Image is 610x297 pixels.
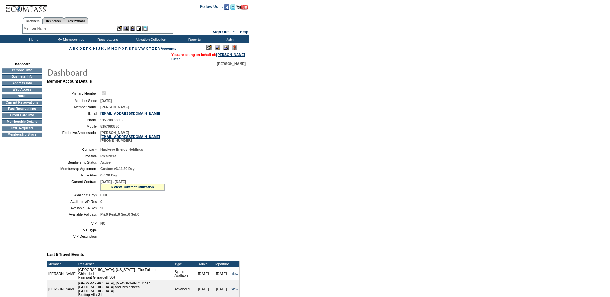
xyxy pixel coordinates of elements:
a: X [146,47,148,50]
span: President [100,154,116,158]
a: O [115,47,117,50]
td: Email: [50,112,98,115]
td: Follow Us :: [200,4,223,12]
a: V [138,47,141,50]
img: Impersonate [130,26,135,31]
td: Membership Share [2,132,42,137]
a: C [76,47,78,50]
span: :: [233,30,236,34]
a: E [83,47,85,50]
span: NO [100,221,105,225]
td: Vacation Collection [125,35,175,43]
td: [DATE] [195,267,213,280]
a: [EMAIL_ADDRESS][DOMAIN_NAME] [100,112,160,115]
td: CWL Requests [2,126,42,131]
td: Dashboard [2,62,42,67]
td: Phone: [50,118,98,122]
a: Become our fan on Facebook [224,6,229,10]
img: Follow us on Twitter [230,4,235,10]
a: Residences [42,17,64,24]
a: M [107,47,110,50]
span: 515.708.3380 ( [100,118,123,122]
td: Past Reservations [2,106,42,112]
a: S [129,47,131,50]
a: P [118,47,121,50]
div: Member Name: [24,26,49,31]
a: R [125,47,128,50]
td: Company: [50,148,98,151]
td: Arrival [195,261,213,267]
td: Mobile: [50,124,98,128]
td: Type [173,261,194,267]
a: view [232,287,238,291]
a: T [132,47,134,50]
span: [PERSON_NAME] [100,105,129,109]
td: Residence [77,261,174,267]
a: » View Contract Utilization [111,185,154,189]
td: VIP: [50,221,98,225]
a: Help [240,30,248,34]
img: View Mode [215,45,220,50]
a: Q [122,47,124,50]
img: Impersonate [223,45,229,50]
td: Member Name: [50,105,98,109]
a: [EMAIL_ADDRESS][DOMAIN_NAME] [100,135,160,139]
td: Position: [50,154,98,158]
img: Log Concern/Member Elevation [232,45,237,50]
img: b_edit.gif [117,26,122,31]
a: D [79,47,82,50]
b: Last 5 Travel Events [47,252,84,257]
td: Departure [213,261,231,267]
span: You are acting on behalf of: [171,53,245,57]
a: Sign Out [213,30,229,34]
td: Web Access [2,87,42,92]
a: F [86,47,88,50]
span: Pri:0 Peak:0 Sec:0 Sel:0 [100,212,139,216]
a: view [232,272,238,275]
td: Membership Agreement: [50,167,98,171]
img: Edit Mode [206,45,212,50]
td: Address Info [2,81,42,86]
span: [DATE] [100,99,112,103]
img: View [123,26,129,31]
td: [PERSON_NAME] [47,267,77,280]
td: Space Available [173,267,194,280]
a: A [69,47,72,50]
img: Reservations [136,26,141,31]
a: ER Accounts [155,47,176,50]
td: Business Info [2,74,42,79]
td: Home [14,35,51,43]
td: Exclusive Ambassador: [50,131,98,142]
span: Active [100,160,111,164]
td: [GEOGRAPHIC_DATA], [US_STATE] - The Fairmont Ghirardelli Fairmont Ghirardelli 306 [77,267,174,280]
td: Current Reservations [2,100,42,105]
td: Admin [212,35,249,43]
b: Member Account Details [47,79,92,84]
td: VIP Description: [50,234,98,238]
td: Membership Details [2,119,42,124]
td: Available SA Res: [50,206,98,210]
a: Clear [171,57,180,61]
span: 5157083380 [100,124,119,128]
td: Current Contract: [50,180,98,191]
a: G [89,47,92,50]
span: [DATE] - [DATE] [100,180,126,184]
td: Available Holidays: [50,212,98,216]
a: Follow us on Twitter [230,6,235,10]
td: Notes [2,94,42,99]
td: Primary Member: [50,90,98,96]
a: Reservations [64,17,88,24]
td: Membership Status: [50,160,98,164]
td: Member Since: [50,99,98,103]
td: Personal Info [2,68,42,73]
td: [DATE] [213,267,231,280]
a: K [101,47,104,50]
span: Hawkeye Energy Holdings [100,148,143,151]
a: [PERSON_NAME] [216,53,245,57]
img: Become our fan on Facebook [224,4,229,10]
span: 6.00 [100,193,107,197]
span: [PERSON_NAME] [217,62,246,66]
td: Available AR Res: [50,200,98,203]
span: 0 [100,200,102,203]
img: b_calculator.gif [142,26,148,31]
